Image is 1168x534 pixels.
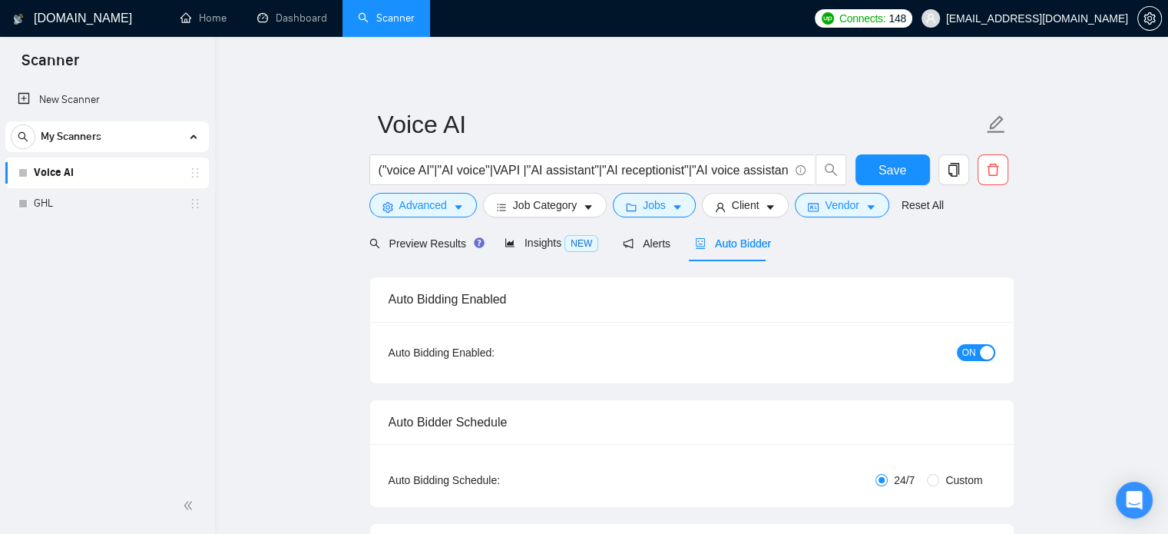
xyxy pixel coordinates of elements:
[962,344,976,361] span: ON
[379,161,789,180] input: Search Freelance Jobs...
[389,344,591,361] div: Auto Bidding Enabled:
[796,165,806,175] span: info-circle
[888,472,921,489] span: 24/7
[257,12,327,25] a: dashboardDashboard
[978,163,1008,177] span: delete
[369,237,480,250] span: Preview Results
[672,201,683,213] span: caret-down
[496,201,507,213] span: bars
[189,197,201,210] span: holder
[505,237,598,249] span: Insights
[816,154,846,185] button: search
[732,197,759,214] span: Client
[939,163,968,177] span: copy
[822,12,834,25] img: upwork-logo.png
[12,131,35,142] span: search
[1137,12,1162,25] a: setting
[795,193,888,217] button: idcardVendorcaret-down
[643,197,666,214] span: Jobs
[715,201,726,213] span: user
[41,121,101,152] span: My Scanners
[378,105,983,144] input: Scanner name...
[1137,6,1162,31] button: setting
[180,12,227,25] a: homeHome
[902,197,944,214] a: Reset All
[925,13,936,24] span: user
[888,10,905,27] span: 148
[513,197,577,214] span: Job Category
[623,238,634,249] span: notification
[183,498,198,513] span: double-left
[382,201,393,213] span: setting
[1116,482,1153,519] div: Open Intercom Messenger
[5,121,209,219] li: My Scanners
[825,197,859,214] span: Vendor
[483,193,607,217] button: barsJob Categorycaret-down
[5,85,209,115] li: New Scanner
[34,188,180,219] a: GHL
[9,49,91,81] span: Scanner
[702,193,789,217] button: userClientcaret-down
[389,400,995,444] div: Auto Bidder Schedule
[816,163,845,177] span: search
[34,158,180,188] a: Voice AI
[855,154,930,185] button: Save
[613,193,696,217] button: folderJobscaret-down
[878,161,906,180] span: Save
[765,201,776,213] span: caret-down
[189,167,201,179] span: holder
[358,12,415,25] a: searchScanner
[564,235,598,252] span: NEW
[11,124,35,149] button: search
[583,201,594,213] span: caret-down
[472,236,486,250] div: Tooltip anchor
[865,201,876,213] span: caret-down
[623,237,670,250] span: Alerts
[808,201,819,213] span: idcard
[839,10,885,27] span: Connects:
[986,114,1006,134] span: edit
[369,238,380,249] span: search
[1138,12,1161,25] span: setting
[626,201,637,213] span: folder
[978,154,1008,185] button: delete
[939,472,988,489] span: Custom
[369,193,477,217] button: settingAdvancedcaret-down
[938,154,969,185] button: copy
[18,85,197,115] a: New Scanner
[389,277,995,321] div: Auto Bidding Enabled
[453,201,464,213] span: caret-down
[13,7,24,32] img: logo
[389,472,591,489] div: Auto Bidding Schedule:
[505,237,515,248] span: area-chart
[695,237,771,250] span: Auto Bidder
[695,238,706,249] span: robot
[399,197,447,214] span: Advanced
